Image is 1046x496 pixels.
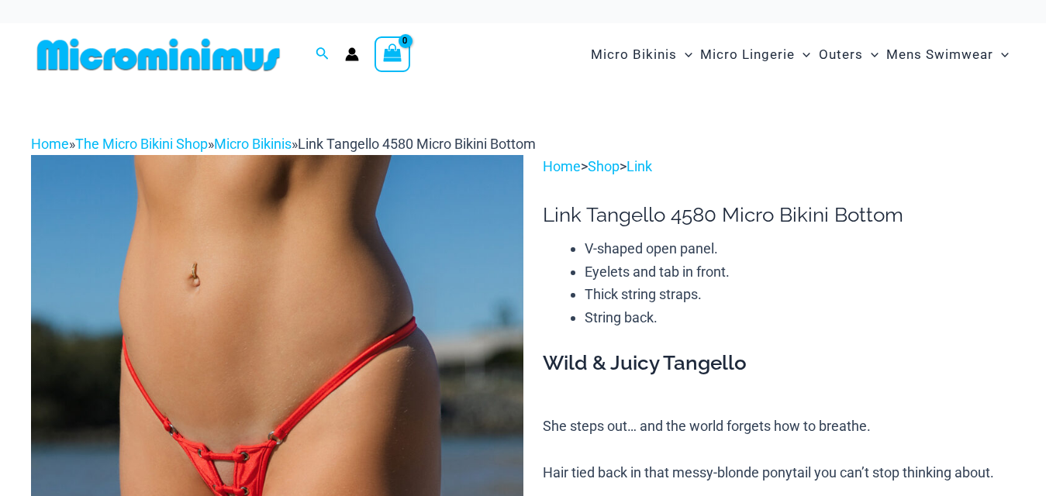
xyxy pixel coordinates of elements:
li: String back. [585,306,1015,329]
a: OutersMenu ToggleMenu Toggle [815,31,882,78]
a: Micro LingerieMenu ToggleMenu Toggle [696,31,814,78]
a: Micro BikinisMenu ToggleMenu Toggle [587,31,696,78]
li: V-shaped open panel. [585,237,1015,260]
span: Menu Toggle [795,35,810,74]
img: MM SHOP LOGO FLAT [31,37,286,72]
nav: Site Navigation [585,29,1015,81]
a: Home [543,158,581,174]
span: Mens Swimwear [886,35,993,74]
a: Shop [588,158,620,174]
span: Menu Toggle [677,35,692,74]
a: Link [627,158,652,174]
a: Mens SwimwearMenu ToggleMenu Toggle [882,31,1013,78]
a: Micro Bikinis [214,136,292,152]
span: Menu Toggle [863,35,879,74]
span: » » » [31,136,536,152]
a: The Micro Bikini Shop [75,136,208,152]
a: Account icon link [345,47,359,61]
li: Thick string straps. [585,283,1015,306]
a: Search icon link [316,45,330,64]
span: Micro Bikinis [591,35,677,74]
p: > > [543,155,1015,178]
span: Outers [819,35,863,74]
h3: Wild & Juicy Tangello [543,350,1015,377]
h1: Link Tangello 4580 Micro Bikini Bottom [543,203,1015,227]
span: Micro Lingerie [700,35,795,74]
span: Link Tangello 4580 Micro Bikini Bottom [298,136,536,152]
a: Home [31,136,69,152]
a: View Shopping Cart, empty [375,36,410,72]
li: Eyelets and tab in front. [585,260,1015,284]
span: Menu Toggle [993,35,1009,74]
